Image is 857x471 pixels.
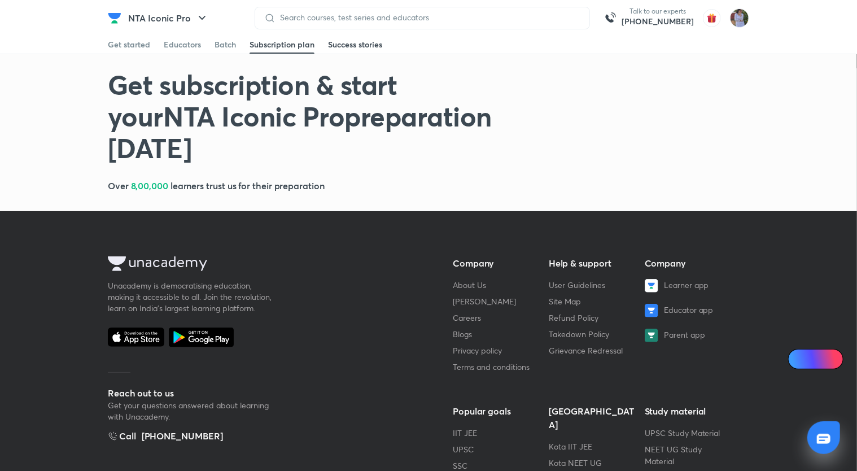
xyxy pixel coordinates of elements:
[645,279,658,293] img: Learner app
[453,460,467,471] a: SSC
[328,39,382,50] div: Success stories
[215,39,236,50] div: Batch
[453,296,516,307] a: [PERSON_NAME]
[645,279,732,293] a: Learner app
[108,68,493,163] h1: Get subscription & start your NTA Iconic Pro preparation [DATE]
[622,7,694,16] p: Talk to our experts
[549,296,581,307] a: Site Map
[549,280,605,290] a: User Guidelines
[108,280,277,314] div: Unacademy is democratising education, making it accessible to all. Join the revolution, learn on ...
[453,256,540,270] h5: Company
[108,179,325,193] h5: Over learners trust us for their preparation
[788,349,843,369] a: Ai Doubts
[645,304,658,317] img: Educator app
[108,256,207,271] img: Unacademy Logo
[730,8,749,28] img: Parmar Pratishtha
[142,429,223,443] div: [PHONE_NUMBER]
[276,13,580,22] input: Search courses, test series and educators
[453,345,502,356] a: Privacy policy
[549,329,609,339] a: Takedown Policy
[164,36,201,54] a: Educators
[645,329,658,342] img: Parent app
[549,345,623,356] a: Grievance Redressal
[453,404,540,418] h5: Popular goals
[645,329,732,342] a: Parent app
[599,7,622,29] img: call-us
[108,39,150,50] div: Get started
[108,429,277,443] a: Call[PHONE_NUMBER]
[453,361,530,372] a: Terms and conditions
[215,36,236,54] a: Batch
[328,36,382,54] a: Success stories
[164,39,201,50] div: Educators
[549,441,592,452] a: Kota IIT JEE
[645,428,720,438] a: UPSC Study Material
[645,444,702,466] a: NEET UG Study Material
[108,36,150,54] a: Get started
[549,457,602,468] a: Kota NEET UG
[645,404,732,418] h5: Study material
[703,9,721,27] img: avatar
[549,256,636,270] h5: Help & support
[108,386,277,400] h5: Reach out to us
[250,36,314,54] a: Subscription plan
[108,400,277,422] p: Get your questions answered about learning with Unacademy.
[131,180,168,191] span: 8,00,000
[121,7,216,29] button: NTA Iconic Pro
[453,428,477,438] a: IIT JEE
[453,280,486,290] a: About Us
[549,312,598,323] a: Refund Policy
[453,312,481,323] a: Careers
[250,39,314,50] div: Subscription plan
[795,355,804,364] img: Icon
[807,355,837,364] span: Ai Doubts
[108,11,121,25] img: Company Logo
[549,404,636,431] h5: [GEOGRAPHIC_DATA]
[645,256,732,270] h5: Company
[453,329,472,339] a: Blogs
[622,16,694,27] a: [PHONE_NUMBER]
[108,429,136,443] h5: Call
[645,304,732,317] a: Educator app
[453,444,474,455] a: UPSC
